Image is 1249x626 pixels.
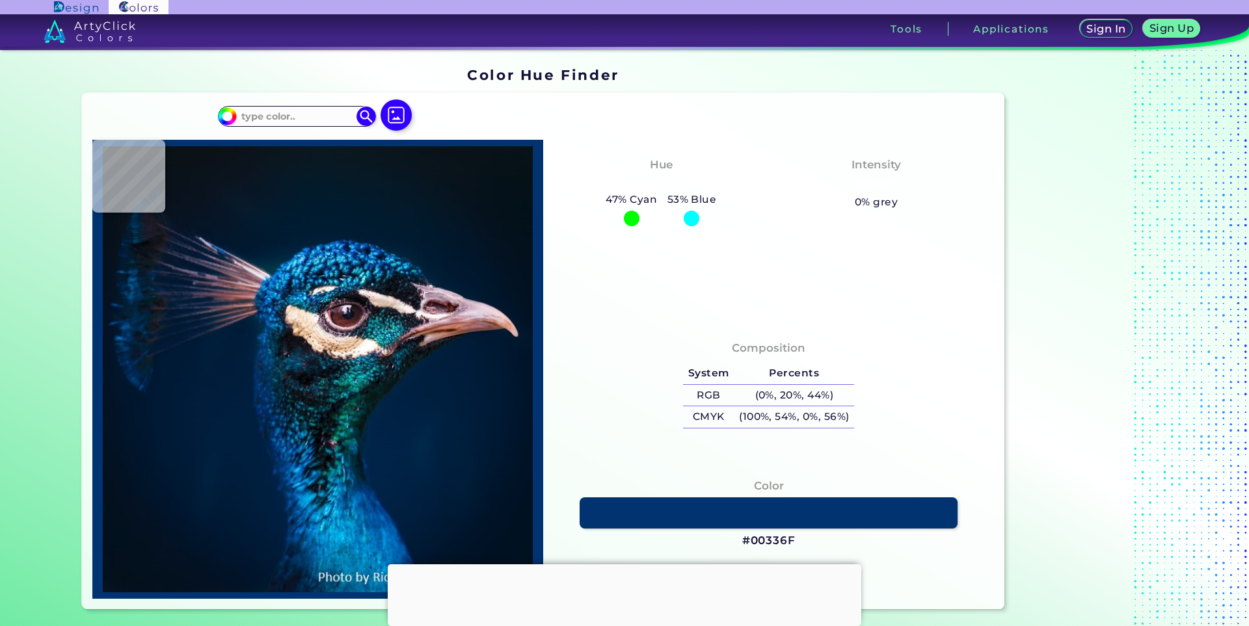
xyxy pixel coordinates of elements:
[848,176,905,192] h3: Vibrant
[855,194,898,211] h5: 0% grey
[734,406,854,428] h5: (100%, 54%, 0%, 56%)
[683,385,734,406] h5: RGB
[683,363,734,384] h5: System
[852,155,901,174] h4: Intensity
[1151,23,1192,33] h5: Sign Up
[44,20,135,43] img: logo_artyclick_colors_white.svg
[1082,21,1130,37] a: Sign In
[650,155,673,174] h4: Hue
[1146,21,1197,37] a: Sign Up
[356,107,376,126] img: icon search
[1010,62,1172,614] iframe: Advertisement
[1088,24,1124,34] h5: Sign In
[734,385,854,406] h5: (0%, 20%, 44%)
[601,191,662,208] h5: 47% Cyan
[891,24,922,34] h3: Tools
[732,339,805,358] h4: Composition
[662,191,721,208] h5: 53% Blue
[624,176,698,192] h3: Cyan-Blue
[388,564,861,623] iframe: Advertisement
[973,24,1049,34] h3: Applications
[54,1,98,14] img: ArtyClick Design logo
[683,406,734,428] h5: CMYK
[99,146,537,592] img: img_pavlin.jpg
[734,363,854,384] h5: Percents
[236,107,357,125] input: type color..
[754,476,784,495] h4: Color
[381,99,412,131] img: icon picture
[467,65,619,85] h1: Color Hue Finder
[742,533,796,549] h3: #00336F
